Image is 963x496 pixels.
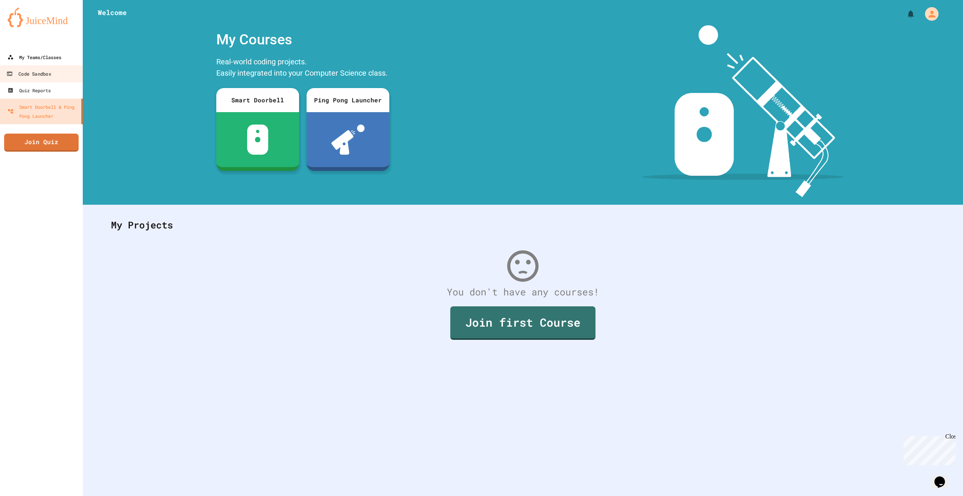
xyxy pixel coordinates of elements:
div: Quiz Reports [8,86,51,95]
div: Smart Doorbell & Ping Pong Launcher [8,102,78,120]
div: Smart Doorbell [216,88,299,112]
iframe: chat widget [901,433,955,465]
div: Ping Pong Launcher [307,88,389,112]
div: You don't have any courses! [103,285,942,299]
div: Chat with us now!Close [3,3,52,48]
iframe: chat widget [931,466,955,488]
img: logo-orange.svg [8,8,75,27]
div: Real-world coding projects. Easily integrated into your Computer Science class. [213,54,393,82]
div: My Teams/Classes [8,53,61,62]
div: My Notifications [892,8,917,20]
div: My Projects [103,210,942,240]
a: Join Quiz [4,134,79,152]
div: My Account [917,5,940,23]
img: sdb-white.svg [247,125,269,155]
div: Code Sandbox [6,69,51,79]
a: Join first Course [450,306,595,340]
img: banner-image-my-projects.png [642,25,844,197]
img: ppl-with-ball.png [331,125,365,155]
div: My Courses [213,25,393,54]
